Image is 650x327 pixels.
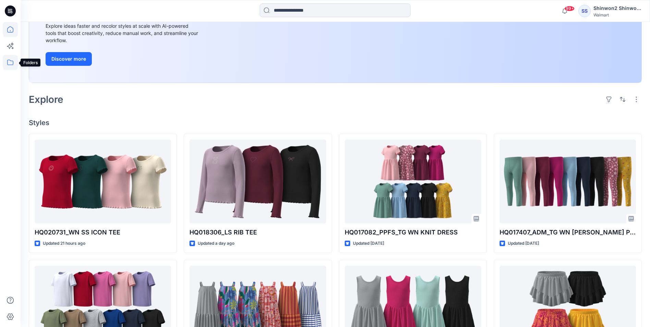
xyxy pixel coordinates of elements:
a: HQ017407_ADM_TG WN KINT PANT [500,140,636,223]
div: Explore ideas faster and recolor styles at scale with AI-powered tools that boost creativity, red... [46,22,200,44]
a: HQ017082_PPFS_TG WN KNIT DRESS [345,140,481,223]
p: Updated a day ago [198,240,234,247]
a: Discover more [46,52,200,66]
p: Updated [DATE] [508,240,539,247]
button: Discover more [46,52,92,66]
p: Updated 21 hours ago [43,240,85,247]
h4: Styles [29,119,642,127]
div: Walmart [593,12,641,17]
p: HQ018306_LS RIB TEE [189,228,326,237]
a: HQ018306_LS RIB TEE [189,140,326,223]
a: HQ020731_WN SS ICON TEE [35,140,171,223]
p: Updated [DATE] [353,240,384,247]
div: SS [578,5,591,17]
h2: Explore [29,94,63,105]
p: HQ017407_ADM_TG WN [PERSON_NAME] PANT [500,228,636,237]
div: Shinwon2 Shinwon2 [593,4,641,12]
p: HQ017082_PPFS_TG WN KNIT DRESS [345,228,481,237]
p: HQ020731_WN SS ICON TEE [35,228,171,237]
span: 99+ [564,6,575,11]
